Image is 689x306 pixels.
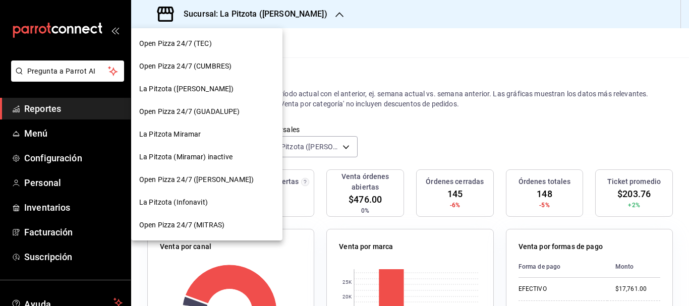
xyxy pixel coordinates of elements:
span: La Pitzota (Miramar) inactive [139,152,233,162]
div: Open Pizza 24/7 (CUMBRES) [131,55,282,78]
div: La Pitzota (Infonavit) [131,191,282,214]
div: La Pitzota Miramar [131,123,282,146]
span: Open Pizza 24/7 (MITRAS) [139,220,224,230]
div: La Pitzota (Miramar) inactive [131,146,282,168]
div: Open Pizza 24/7 ([PERSON_NAME]) [131,168,282,191]
div: Open Pizza 24/7 (MITRAS) [131,214,282,236]
span: La Pitzota (Infonavit) [139,197,208,208]
span: Open Pizza 24/7 (TEC) [139,38,212,49]
div: Open Pizza 24/7 (TEC) [131,32,282,55]
span: Open Pizza 24/7 ([PERSON_NAME]) [139,174,254,185]
div: Open Pizza 24/7 (GUADALUPE) [131,100,282,123]
div: La Pitzota ([PERSON_NAME]) [131,78,282,100]
span: Open Pizza 24/7 (GUADALUPE) [139,106,240,117]
span: La Pitzota ([PERSON_NAME]) [139,84,234,94]
span: La Pitzota Miramar [139,129,201,140]
span: Open Pizza 24/7 (CUMBRES) [139,61,232,72]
